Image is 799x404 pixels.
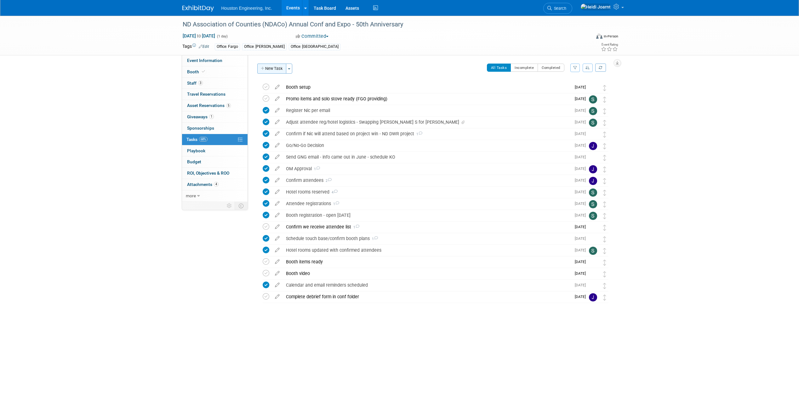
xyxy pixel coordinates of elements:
[186,193,196,198] span: more
[596,34,602,39] img: Format-Inperson.png
[603,190,606,196] i: Move task
[182,145,248,156] a: Playbook
[187,148,205,153] span: Playbook
[283,256,571,267] div: Booth items ready
[351,225,359,229] span: 1
[589,258,597,267] img: Shawn Mistelski
[182,190,248,201] a: more
[187,114,214,119] span: Giveaways
[182,78,248,89] a: Staff3
[196,33,202,38] span: to
[182,100,248,111] a: Asset Reservations5
[187,182,219,187] span: Attachments
[283,210,571,221] div: Booth registration - open [DATE]
[575,132,589,136] span: [DATE]
[575,236,589,241] span: [DATE]
[589,188,597,197] img: Savannah Hartsoch
[283,93,571,104] div: Promo items and solo stove ready (FGO providing)
[575,143,589,148] span: [DATE]
[272,236,283,241] a: edit
[589,165,597,173] img: Jeff Lansink
[272,271,283,276] a: edit
[603,201,606,207] i: Move task
[595,64,606,72] a: Refresh
[589,107,597,115] img: Savannah Hartsoch
[603,108,606,114] i: Move task
[221,6,272,11] span: Houston Engineering, Inc.
[603,178,606,184] i: Move task
[589,247,597,255] img: Savannah Hartsoch
[180,19,581,30] div: ND Association of Counties (NDACo) Annual Conf and Expo - 50th Anniversary
[589,293,597,301] img: Jeff Lansink
[272,96,283,102] a: edit
[283,117,571,127] div: Adjust attendee reg/hotel logistics - Swapping [PERSON_NAME] S for [PERSON_NAME]
[554,33,619,42] div: Event Format
[283,233,571,244] div: Schedule touch base/confirm booth plans
[272,143,283,148] a: edit
[209,114,214,119] span: 1
[187,159,201,164] span: Budget
[552,6,566,11] span: Search
[603,132,606,137] i: Move task
[202,70,205,73] i: Booth reservation complete
[575,155,589,159] span: [DATE]
[182,5,214,12] img: ExhibitDay
[575,120,589,124] span: [DATE]
[272,84,283,90] a: edit
[589,119,597,127] img: Savannah Hartsoch
[323,179,332,183] span: 2
[603,236,606,242] i: Move task
[182,156,248,167] a: Budget
[603,271,606,277] i: Move task
[283,140,571,151] div: Go/No-Go Decision
[272,259,283,265] a: edit
[575,190,589,194] span: [DATE]
[272,189,283,195] a: edit
[329,190,338,194] span: 4
[370,237,378,241] span: 1
[283,128,571,139] div: Confirm if Nic will attend based on project win - ND DWR project
[235,202,248,210] td: Toggle Event Tabs
[182,179,248,190] a: Attachments4
[294,33,331,40] button: Committed
[575,85,589,89] span: [DATE]
[603,97,606,103] i: Move task
[283,175,571,186] div: Confirm attendees
[538,64,564,72] button: Completed
[214,182,219,187] span: 4
[272,282,283,288] a: edit
[589,142,597,150] img: Jeff Lansink
[272,201,283,206] a: edit
[487,64,511,72] button: All Tasks
[199,44,209,49] a: Edit
[603,260,606,266] i: Move task
[603,143,606,149] i: Move task
[511,64,538,72] button: Incomplete
[589,84,597,92] img: Shawn Mistelski
[272,247,283,253] a: edit
[575,213,589,217] span: [DATE]
[272,119,283,125] a: edit
[603,34,618,39] div: In-Person
[589,282,597,290] img: Heidi Joarnt
[575,108,589,113] span: [DATE]
[257,64,286,74] button: New Task
[603,120,606,126] i: Move task
[187,58,222,63] span: Event Information
[226,103,231,108] span: 5
[575,248,589,252] span: [DATE]
[283,152,571,162] div: Send GNG email - info came out in June - schedule KO
[182,168,248,179] a: ROI, Objectives & ROO
[272,212,283,218] a: edit
[603,166,606,172] i: Move task
[589,270,597,278] img: Heidi Joarnt
[603,225,606,231] i: Move task
[182,55,248,66] a: Event Information
[198,81,203,85] span: 3
[186,137,208,142] span: Tasks
[182,89,248,100] a: Travel Reservations
[414,132,422,136] span: 1
[187,69,206,74] span: Booth
[575,283,589,287] span: [DATE]
[199,137,208,142] span: 68%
